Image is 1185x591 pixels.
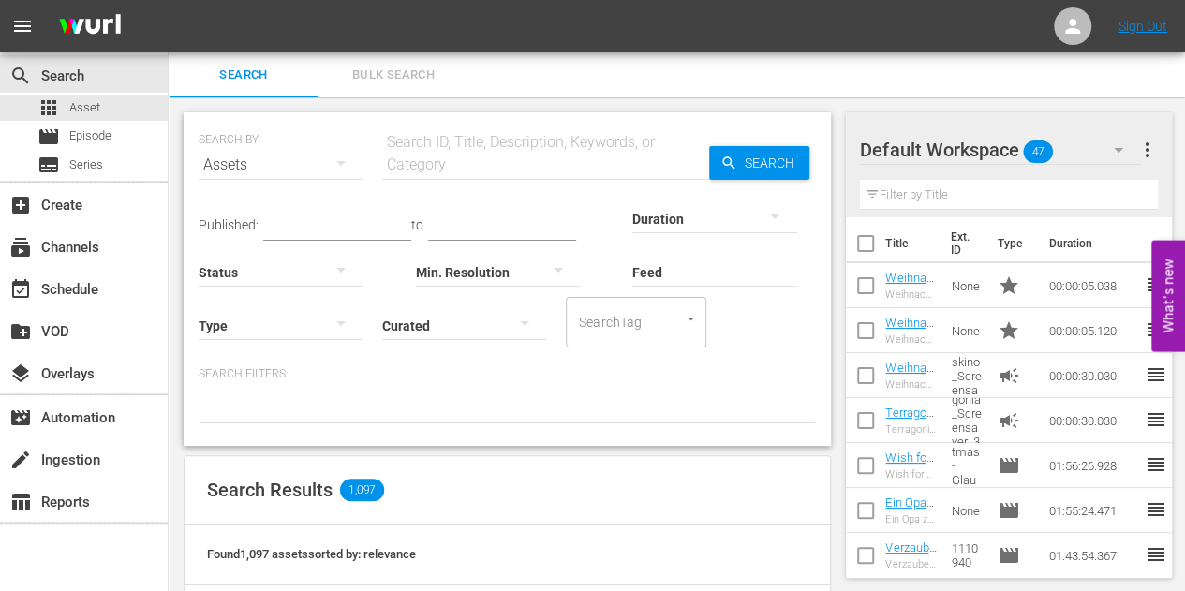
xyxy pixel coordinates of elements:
span: Create [9,194,32,216]
span: Episode [69,126,111,145]
span: VOD [9,320,32,343]
span: Episode [997,454,1019,477]
th: Title [885,217,940,270]
span: Series [37,154,60,176]
a: Terragonia_Screensaver_30s [885,406,935,462]
div: Default Workspace [860,124,1141,176]
span: menu [11,15,34,37]
span: Promo [997,319,1019,342]
span: reorder [1144,273,1166,296]
td: None [944,488,990,533]
span: Automation [9,406,32,429]
span: reorder [1144,363,1166,386]
span: Search [9,65,32,87]
td: None [944,308,990,353]
span: Promo [997,274,1019,297]
span: Published: [199,217,259,232]
button: Open [682,310,700,328]
span: Ad [997,409,1019,432]
img: ans4CAIJ8jUAAAAAAAAAAAAAAAAAAAAAAAAgQb4GAAAAAAAAAAAAAAAAAAAAAAAAJMjXAAAAAAAAAAAAAAAAAAAAAAAAgAT5G... [45,5,135,49]
span: Channels [9,236,32,259]
button: more_vert [1135,127,1158,172]
span: reorder [1144,498,1166,521]
p: Search Filters: [199,366,816,382]
a: Weihnachtskino Ads [885,271,933,313]
div: Ein Opa zu [DATE] [885,513,937,525]
span: Ad [997,364,1019,387]
span: reorder [1144,543,1166,566]
div: Assets [199,139,363,191]
span: Schedule [9,278,32,301]
span: Found 1,097 assets sorted by: relevance [207,547,416,561]
span: reorder [1144,408,1166,431]
div: Wish for Christmas - Glaube an [DATE] [885,468,937,480]
td: Terragonia_Screensaver_30s [944,398,990,443]
span: 1,097 [340,479,384,501]
td: 00:00:30.030 [1041,353,1144,398]
div: Verzauberte [DATE] - Wenn Dein Herz tanzt [885,558,937,570]
td: 00:00:05.038 [1041,263,1144,308]
span: Episode [37,126,60,148]
span: Series [69,155,103,174]
span: Bulk Search [330,65,457,86]
a: Weihnachtskino_Screensaver_30s [885,361,936,417]
div: Weihnachtskino Werbung Ende [885,288,937,301]
th: Duration [1037,217,1149,270]
span: more_vert [1135,139,1158,161]
button: Open Feedback Widget [1151,240,1185,351]
span: Ingestion [9,449,32,471]
span: Asset [37,96,60,119]
span: Reports [9,491,32,513]
button: Search [709,146,809,180]
span: Search Results [207,479,333,501]
span: 47 [1024,132,1054,171]
span: Episode [997,544,1019,567]
span: Overlays [9,362,32,385]
span: Episode [997,499,1019,522]
span: Asset [69,98,100,117]
td: Weihnachtskino_Screensaver_30s [944,353,990,398]
div: Weihnachtskino_Screensaver_30s [885,378,937,391]
span: Search [180,65,307,86]
span: to [411,217,423,232]
td: 01:55:24.471 [1041,488,1144,533]
a: Ein Opa zu [DATE] [885,495,935,524]
td: 1110940 [944,533,990,578]
td: Wish for Christmas - Glaube an [DATE] [944,443,990,488]
td: 00:00:30.030 [1041,398,1144,443]
div: Weihnachtskino Werbung Start [885,333,937,346]
span: reorder [1144,453,1166,476]
span: reorder [1144,318,1166,341]
td: None [944,263,990,308]
span: Search [737,146,809,180]
a: Weihnachtskino Ads [885,316,933,358]
td: 01:56:26.928 [1041,443,1144,488]
th: Ext. ID [940,217,986,270]
td: 00:00:05.120 [1041,308,1144,353]
th: Type [985,217,1037,270]
a: Sign Out [1118,19,1167,34]
div: Terragonia_Screensaver_30s [885,423,937,436]
td: 01:43:54.367 [1041,533,1144,578]
div: Search ID, Title, Description, Keywords, or Category [382,131,709,176]
a: Wish for Christmas - Glaube an [DATE] [885,451,936,521]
